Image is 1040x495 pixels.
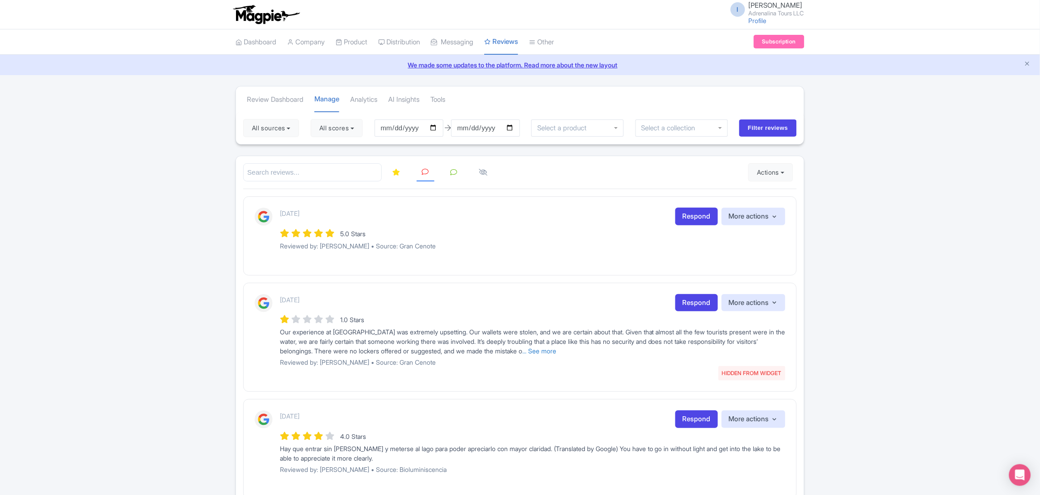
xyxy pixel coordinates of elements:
div: Our experience at [GEOGRAPHIC_DATA] was extremely upsetting. Our wallets were stolen, and we are ... [280,327,785,356]
button: More actions [722,410,785,428]
span: I [731,2,745,17]
img: Google Logo [255,410,273,428]
img: Google Logo [255,294,273,312]
a: Review Dashboard [247,87,303,112]
a: We made some updates to the platform. Read more about the new layout [5,60,1035,70]
a: Subscription [754,35,804,48]
a: I [PERSON_NAME] Adrenalina Tours LLC [725,2,804,16]
a: Tools [430,87,445,112]
button: All scores [311,119,363,137]
a: Analytics [350,87,377,112]
p: [DATE] [280,411,299,421]
img: Google Logo [255,208,273,226]
span: HIDDEN FROM WIDGET [718,366,785,381]
p: Reviewed by: [PERSON_NAME] • Source: Gran Cenote [280,241,785,251]
a: ... See more [522,347,556,355]
span: 5.0 Stars [340,230,366,238]
a: Distribution [378,30,420,55]
a: Respond [675,208,718,225]
a: Messaging [431,30,473,55]
p: Reviewed by: [PERSON_NAME] • Source: Gran Cenote [280,357,785,367]
div: Open Intercom Messenger [1009,464,1031,486]
a: Dashboard [236,30,276,55]
a: Company [287,30,325,55]
a: Product [336,30,367,55]
a: Respond [675,410,718,428]
a: AI Insights [388,87,419,112]
input: Filter reviews [739,119,797,137]
p: Reviewed by: [PERSON_NAME] • Source: Bioluminiscencia [280,465,785,474]
button: Close announcement [1024,59,1031,70]
a: Respond [675,294,718,312]
span: 4.0 Stars [340,433,366,440]
a: Profile [749,17,767,24]
span: 1.0 Stars [340,316,364,324]
input: Select a product [537,124,592,132]
img: logo-ab69f6fb50320c5b225c76a69d11143b.png [231,5,301,24]
p: [DATE] [280,295,299,305]
div: Hay que entrar sin [PERSON_NAME] y meterse al lago para poder apreciarlo con mayor claridad. (Tra... [280,444,785,463]
a: Manage [314,87,339,113]
a: Reviews [484,29,518,55]
span: [PERSON_NAME] [749,1,803,10]
a: Other [529,30,554,55]
input: Select a collection [641,124,702,132]
p: [DATE] [280,209,299,218]
button: More actions [722,208,785,225]
button: All sources [243,119,299,137]
input: Search reviews... [243,163,382,182]
small: Adrenalina Tours LLC [749,10,804,16]
button: More actions [722,294,785,312]
button: Actions [748,163,793,181]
